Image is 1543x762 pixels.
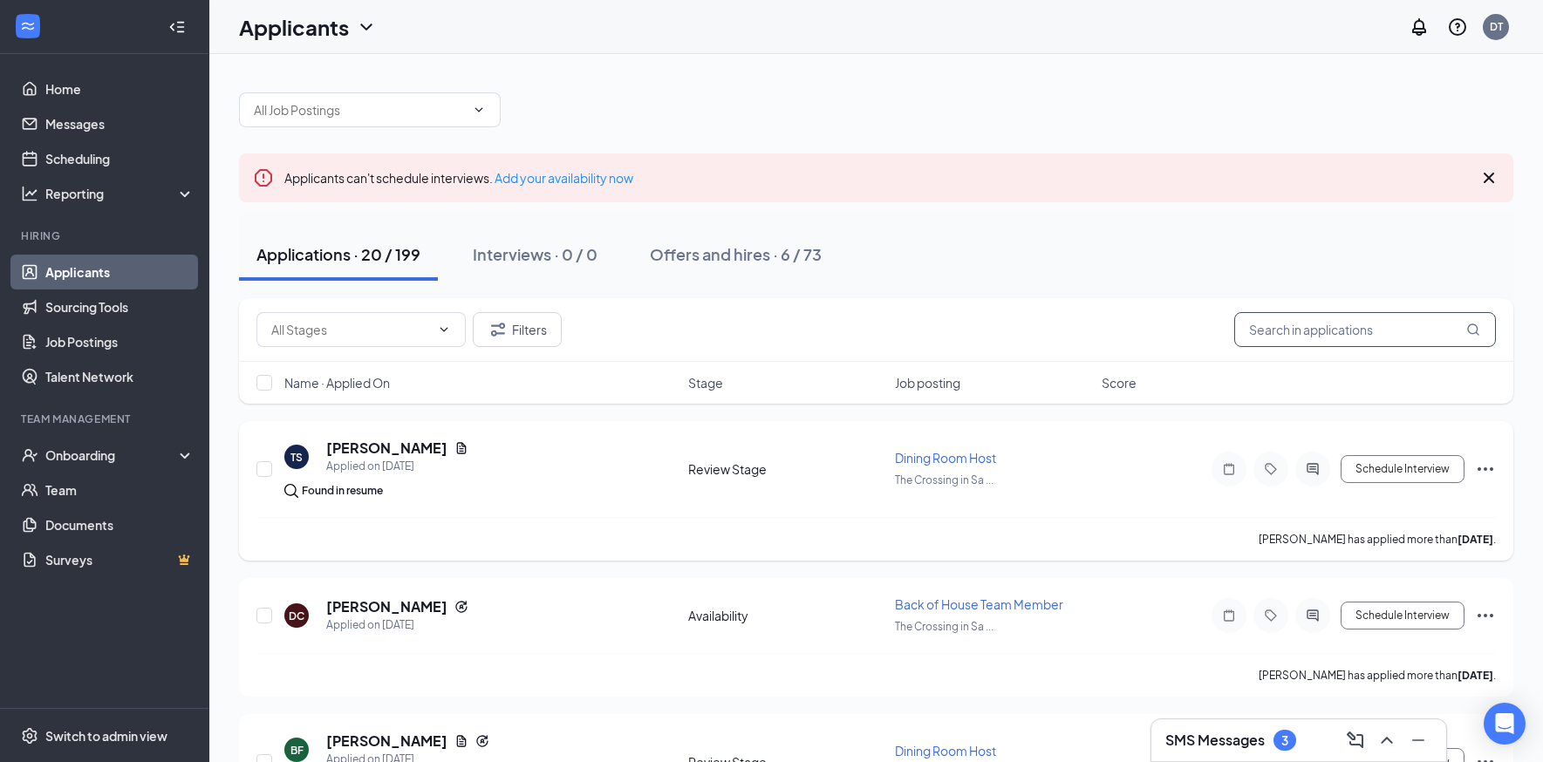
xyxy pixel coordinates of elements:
[1404,726,1432,754] button: Minimize
[895,374,960,391] span: Job posting
[45,141,195,176] a: Scheduling
[1458,533,1493,546] b: [DATE]
[45,324,195,359] a: Job Postings
[1458,669,1493,682] b: [DATE]
[284,170,633,186] span: Applicants can't schedule interviews.
[284,374,390,391] span: Name · Applied On
[688,607,884,624] div: Availability
[1373,726,1401,754] button: ChevronUp
[326,458,468,475] div: Applied on [DATE]
[239,12,349,42] h1: Applicants
[473,243,597,265] div: Interviews · 0 / 0
[326,597,447,616] h5: [PERSON_NAME]
[256,243,420,265] div: Applications · 20 / 199
[688,460,884,478] div: Review Stage
[1259,532,1496,547] p: [PERSON_NAME] has applied more than .
[1302,609,1323,623] svg: ActiveChat
[45,359,195,394] a: Talent Network
[488,319,509,340] svg: Filter
[895,743,996,759] span: Dining Room Host
[45,727,167,745] div: Switch to admin view
[437,323,451,337] svg: ChevronDown
[1408,730,1429,751] svg: Minimize
[1475,605,1496,626] svg: Ellipses
[45,542,195,577] a: SurveysCrown
[688,374,723,391] span: Stage
[1341,455,1464,483] button: Schedule Interview
[475,734,489,748] svg: Reapply
[284,484,298,498] img: search.bf7aa3482b7795d4f01b.svg
[45,255,195,289] a: Applicants
[271,320,430,339] input: All Stages
[1376,730,1397,751] svg: ChevronUp
[473,312,562,347] button: Filter Filters
[1409,17,1430,37] svg: Notifications
[254,100,465,119] input: All Job Postings
[289,609,304,623] div: DC
[1259,668,1496,683] p: [PERSON_NAME] has applied more than .
[21,412,191,426] div: Team Management
[290,450,303,465] div: TS
[1102,374,1137,391] span: Score
[1302,462,1323,476] svg: ActiveChat
[356,17,377,37] svg: ChevronDown
[19,17,37,35] svg: WorkstreamLogo
[1341,602,1464,629] button: Schedule Interview
[1234,312,1496,347] input: Search in applications
[45,473,195,507] a: Team
[895,620,993,633] span: The Crossing in Sa ...
[895,596,1063,612] span: Back of House Team Member
[45,71,195,106] a: Home
[1345,730,1366,751] svg: ComposeMessage
[1342,726,1369,754] button: ComposeMessage
[326,616,468,634] div: Applied on [DATE]
[1490,19,1503,34] div: DT
[495,170,633,186] a: Add your availability now
[302,482,383,500] div: Found in resume
[895,450,996,466] span: Dining Room Host
[650,243,822,265] div: Offers and hires · 6 / 73
[253,167,274,188] svg: Error
[1447,17,1468,37] svg: QuestionInfo
[168,18,186,36] svg: Collapse
[472,103,486,117] svg: ChevronDown
[1260,609,1281,623] svg: Tag
[45,446,180,464] div: Onboarding
[895,473,993,486] span: The Crossing in Sa ...
[1165,731,1265,750] h3: SMS Messages
[1466,323,1480,337] svg: MagnifyingGlass
[454,734,468,748] svg: Document
[45,289,195,324] a: Sourcing Tools
[454,600,468,614] svg: Reapply
[21,446,38,464] svg: UserCheck
[1219,609,1239,623] svg: Note
[1260,462,1281,476] svg: Tag
[1484,703,1526,745] div: Open Intercom Messenger
[45,185,195,202] div: Reporting
[1219,462,1239,476] svg: Note
[326,731,447,751] h5: [PERSON_NAME]
[290,743,304,758] div: BF
[45,507,195,542] a: Documents
[21,228,191,243] div: Hiring
[1281,733,1288,748] div: 3
[1478,167,1499,188] svg: Cross
[21,727,38,745] svg: Settings
[1475,459,1496,480] svg: Ellipses
[454,441,468,455] svg: Document
[45,106,195,141] a: Messages
[326,439,447,458] h5: [PERSON_NAME]
[21,185,38,202] svg: Analysis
